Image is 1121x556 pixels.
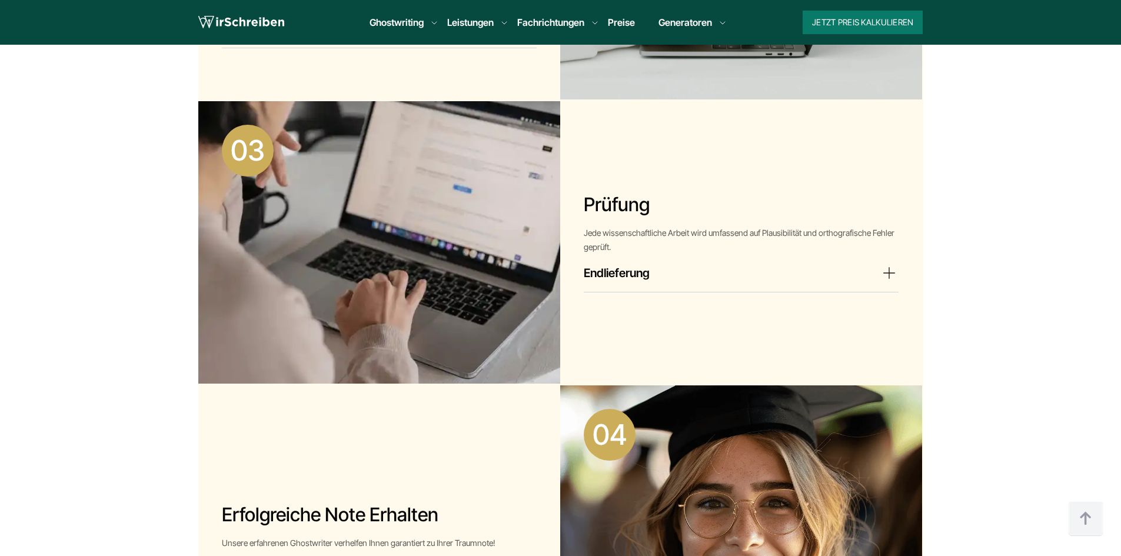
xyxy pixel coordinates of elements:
[370,15,424,29] a: Ghostwriting
[584,264,650,282] h4: Endlieferung
[584,193,899,217] h3: Prüfung
[198,14,284,31] img: logo wirschreiben
[584,226,899,254] div: Jede wissenschaftliche Arbeit wird umfassend auf Plausibilität und orthografische Fehler geprüft.
[198,101,560,384] img: Prüfung
[222,536,537,550] div: Unsere erfahrenen Ghostwriter verhelfen Ihnen garantiert zu Ihrer Traumnote!
[517,15,584,29] a: Fachrichtungen
[447,15,494,29] a: Leistungen
[803,11,923,34] button: Jetzt Preis kalkulieren
[584,264,899,282] summary: Endlieferung
[222,503,537,527] h3: Erfolgreiche Note erhalten
[658,15,712,29] a: Generatoren
[608,16,635,28] a: Preise
[1068,501,1103,537] img: button top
